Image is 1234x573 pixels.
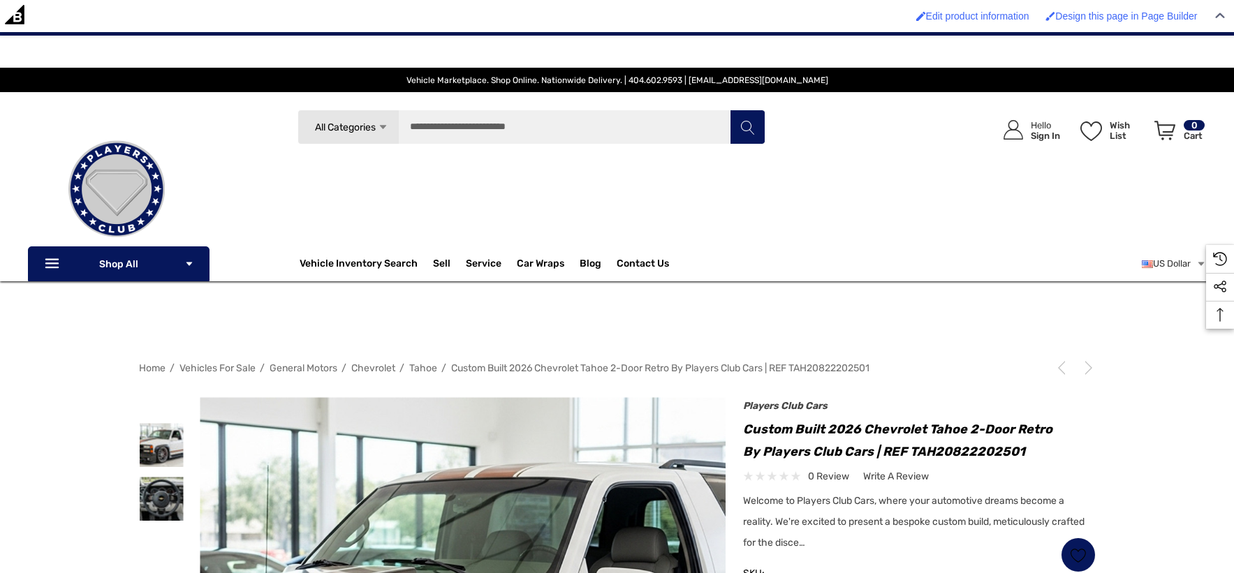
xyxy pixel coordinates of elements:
[1045,11,1055,21] img: Enabled brush for page builder edit.
[743,418,1096,463] h1: Custom Built 2026 Chevrolet Tahoe 2-Door Retro by Players Club Cars | REF TAH20822202501
[909,3,1036,29] a: Enabled brush for product edit Edit product information
[300,258,418,273] a: Vehicle Inventory Search
[1055,10,1197,22] span: Design this page in Page Builder
[1031,120,1060,131] p: Hello
[1070,547,1086,563] svg: Wish List
[580,258,601,273] a: Blog
[1055,361,1074,375] a: Previous
[617,258,669,273] a: Contact Us
[1184,131,1205,141] p: Cart
[808,468,849,485] span: 0 review
[1031,131,1060,141] p: Sign In
[916,11,926,21] img: Enabled brush for product edit
[139,356,1096,380] nav: Breadcrumb
[184,259,194,269] svg: Icon Arrow Down
[517,250,580,278] a: Car Wraps
[1110,120,1147,141] p: Wish List
[451,362,869,374] a: Custom Built 2026 Chevrolet Tahoe 2-Door Retro by Players Club Cars | REF TAH20822202501
[1213,252,1227,266] svg: Recently Viewed
[43,256,64,272] svg: Icon Line
[179,362,256,374] a: Vehicles For Sale
[409,362,437,374] a: Tahoe
[1206,308,1234,322] svg: Top
[140,423,184,467] img: Custom Built 2026 Chevrolet Tahoe 2-Door Retro by Players Club Cars | REF TAH20822202501
[863,468,929,485] a: Write a Review
[298,110,399,144] a: All Categories Icon Arrow Down Icon Arrow Up
[1004,120,1023,140] svg: Icon User Account
[863,470,929,483] span: Write a Review
[517,258,564,273] span: Car Wraps
[139,362,166,374] a: Home
[987,106,1067,154] a: Sign in
[743,495,1085,549] span: Welcome to Players Club Cars, where your automotive dreams become a reality. We're excited to pre...
[1038,3,1204,29] a: Enabled brush for page builder edit. Design this page in Page Builder
[1154,121,1175,140] svg: Review Your Cart
[28,246,210,281] p: Shop All
[1148,106,1206,161] a: Cart with 0 items
[1076,361,1096,375] a: Next
[140,477,184,521] img: Custom Built 2026 Chevrolet Tahoe 2-Door Retro by Players Club Cars | REF TAH20822202501
[926,10,1029,22] span: Edit product information
[1074,106,1148,154] a: Wish List Wish List
[314,121,375,133] span: All Categories
[1061,537,1096,572] a: Wish List
[433,258,450,273] span: Sell
[433,250,466,278] a: Sell
[466,258,501,273] a: Service
[1080,121,1102,141] svg: Wish List
[730,110,765,144] button: Search
[47,119,186,259] img: Players Club | Cars For Sale
[1142,250,1206,278] a: USD
[1215,13,1225,19] img: Close Admin Bar
[406,75,828,85] span: Vehicle Marketplace. Shop Online. Nationwide Delivery. | 404.602.9593 | [EMAIL_ADDRESS][DOMAIN_NAME]
[351,362,395,374] a: Chevrolet
[270,362,337,374] a: General Motors
[1213,280,1227,294] svg: Social Media
[743,400,828,412] a: Players Club Cars
[1184,120,1205,131] p: 0
[378,122,388,133] svg: Icon Arrow Down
